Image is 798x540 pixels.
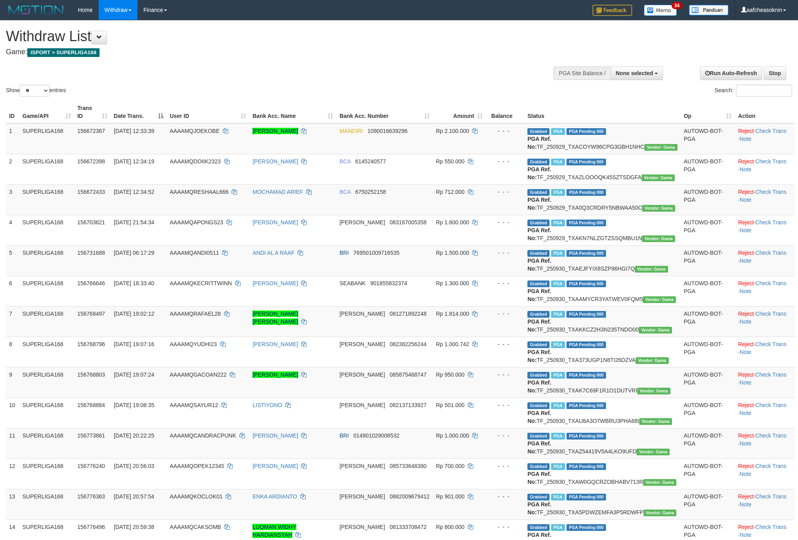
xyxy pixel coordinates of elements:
span: Grabbed [527,250,550,257]
a: Check Trans [755,402,787,408]
th: Op: activate to sort column ascending [681,101,735,123]
span: Vendor URL: https://trx31.1velocity.biz [643,479,676,486]
div: - - - [489,127,521,135]
th: Date Trans.: activate to sort column descending [111,101,167,123]
a: Note [740,136,751,142]
b: PGA Ref. No: [527,136,551,150]
a: Note [740,197,751,203]
span: Vendor URL: https://trx31.1velocity.biz [639,418,672,425]
th: Trans ID: activate to sort column ascending [74,101,111,123]
a: Check Trans [755,158,787,165]
td: AUTOWD-BOT-PGA [681,276,735,306]
span: Marked by aafheankoy [551,280,565,287]
img: Button%20Memo.svg [644,5,677,16]
a: Check Trans [755,280,787,286]
img: MOTION_logo.png [6,4,66,16]
span: Vendor URL: https://trx31.1velocity.biz [636,449,670,455]
div: - - - [489,188,521,196]
td: TF_250930_TXAKKCZ2H3N235TNDO00 [524,306,680,337]
td: 13 [6,489,19,519]
a: Reject [738,128,754,134]
span: [DATE] 12:33:39 [114,128,154,134]
span: [DATE] 18:33:40 [114,280,154,286]
td: AUTOWD-BOT-PGA [681,489,735,519]
a: [PERSON_NAME] [252,219,298,225]
img: Feedback.jpg [593,5,632,16]
td: AUTOWD-BOT-PGA [681,459,735,489]
a: Note [740,288,751,294]
span: AAAAMQRAFAEL28 [170,311,221,317]
td: SUPERLIGA168 [19,367,74,398]
label: Show entries [6,85,66,97]
span: Grabbed [527,372,550,379]
td: · · [735,276,795,306]
span: Copy 1090016639296 to clipboard [367,128,407,134]
span: Vendor URL: https://trx31.1velocity.biz [642,205,675,212]
div: PGA Site Balance / [553,66,610,80]
a: Reject [738,524,754,530]
span: Rp 501.000 [436,402,465,408]
span: 156731688 [77,250,105,256]
td: 9 [6,367,19,398]
span: 156768796 [77,341,105,347]
th: Status [524,101,680,123]
span: 156768884 [77,402,105,408]
span: [PERSON_NAME] [339,493,385,500]
td: SUPERLIGA168 [19,123,74,154]
td: TF_250930_TXAK7C69F1R1O1DUTVRI [524,367,680,398]
td: · · [735,459,795,489]
span: Marked by aafsoumeymey [551,341,565,348]
span: Marked by aafsoumeymey [551,311,565,318]
span: [PERSON_NAME] [339,219,385,225]
a: Reject [738,189,754,195]
td: 5 [6,245,19,276]
span: Rp 1.600.000 [436,219,469,225]
td: · · [735,245,795,276]
td: 7 [6,306,19,337]
b: PGA Ref. No: [527,166,551,180]
span: Vendor URL: https://trx31.1velocity.biz [644,144,678,151]
td: TF_250930_TXA5PDWZEMFA3P5RDWFP [524,489,680,519]
th: Bank Acc. Number: activate to sort column ascending [336,101,433,123]
span: [DATE] 20:22:25 [114,432,154,439]
span: Marked by aafsoumeymey [551,372,565,379]
td: AUTOWD-BOT-PGA [681,184,735,215]
span: Rp 1.000.742 [436,341,469,347]
td: AUTOWD-BOT-PGA [681,428,735,459]
div: - - - [489,401,521,409]
span: PGA Pending [567,463,606,470]
div: - - - [489,462,521,470]
span: Marked by aafromsomean [551,250,565,257]
td: · · [735,428,795,459]
td: TF_250930_TXAEJFYIX8SZP86HGI7Q [524,245,680,276]
a: Reject [738,493,754,500]
span: Vendor URL: https://trx31.1velocity.biz [636,357,669,364]
a: MOCHAMAD ARIEF [252,189,303,195]
b: PGA Ref. No: [527,288,551,302]
td: SUPERLIGA168 [19,459,74,489]
a: Note [740,440,751,447]
span: AAAAMQANDI0511 [170,250,219,256]
a: Note [740,349,751,355]
span: Rp 550.000 [436,158,465,165]
a: Reject [738,371,754,378]
a: LUQMAN WIDHY HARDIANSYAH [252,524,296,538]
td: · · [735,184,795,215]
span: Grabbed [527,220,550,226]
span: Vendor URL: https://trx31.1velocity.biz [642,235,675,242]
span: Rp 1.300.000 [436,280,469,286]
input: Search: [736,85,792,97]
td: AUTOWD-BOT-PGA [681,398,735,428]
a: Note [740,501,751,508]
span: Copy 014901029008532 to clipboard [353,432,399,439]
a: Note [740,532,751,538]
td: 4 [6,215,19,245]
td: SUPERLIGA168 [19,489,74,519]
td: 1 [6,123,19,154]
td: TF_250929_TXAZLOOOQK45SZTSDGFA [524,154,680,184]
a: Check Trans [755,493,787,500]
a: Note [740,410,751,416]
td: AUTOWD-BOT-PGA [681,337,735,367]
span: Grabbed [527,402,550,409]
div: - - - [489,340,521,348]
